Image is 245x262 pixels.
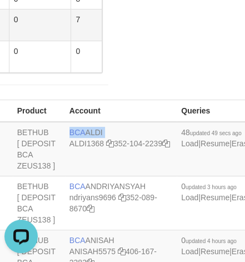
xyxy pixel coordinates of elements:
th: Account [65,100,177,122]
span: 0 [181,236,237,245]
button: Open LiveChat chat widget [4,4,38,38]
a: Copy ALDI1368 to clipboard [106,139,114,148]
td: 0 [71,41,102,73]
td: ANDRIYANSYAH 352-089-8670 [65,176,177,230]
td: BETHUB [ DEPOSIT BCA ZEUS138 ] [13,176,65,230]
a: Load [181,139,198,148]
a: ALDI1368 [69,139,104,148]
a: Load [181,247,198,256]
a: Resume [201,247,229,256]
a: ndriyans9696 [69,193,116,202]
a: Copy ANISAH5575 to clipboard [118,247,126,256]
td: 0 [9,41,71,73]
td: BETHUB [ DEPOSIT BCA ZEUS138 ] [13,122,65,176]
td: 0 [9,9,71,41]
span: BCA [69,182,86,191]
th: Product [13,100,65,122]
a: Copy ndriyans9696 to clipboard [118,193,126,202]
a: Copy 3521042239 to clipboard [162,139,170,148]
td: 7 [71,9,102,41]
a: Resume [201,193,229,202]
td: ALDI 352-104-2239 [65,122,177,176]
span: updated 3 hours ago [186,184,237,190]
span: BCA [69,128,86,137]
a: Copy 3520898670 to clipboard [87,204,94,213]
span: 0 [181,182,237,191]
a: Resume [201,139,229,148]
span: 48 [181,128,241,137]
span: BCA [69,236,86,245]
a: Load [181,193,198,202]
span: updated 49 secs ago [190,130,242,136]
a: ANISAH5575 [69,247,116,256]
span: updated 4 hours ago [186,238,237,244]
